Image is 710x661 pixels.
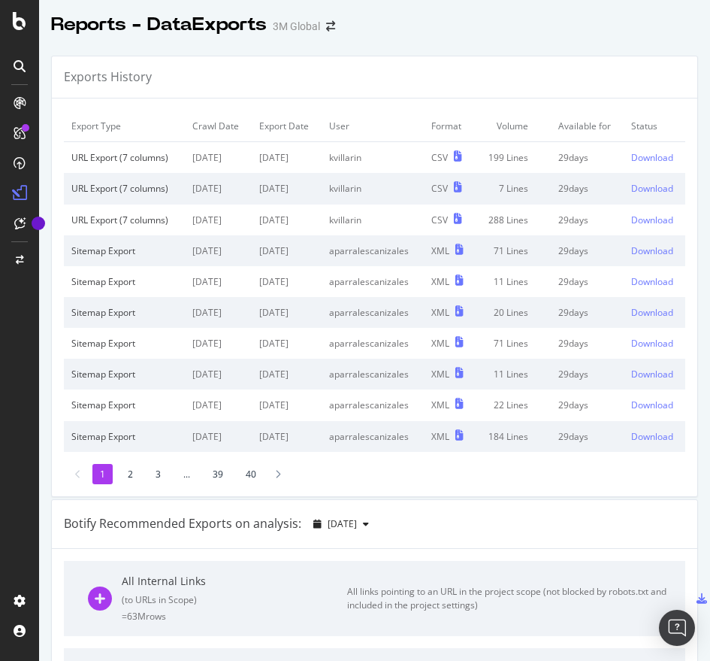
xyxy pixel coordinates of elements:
[551,173,624,204] td: 29 days
[551,205,624,235] td: 29 days
[631,368,678,381] a: Download
[185,266,252,297] td: [DATE]
[475,390,551,420] td: 22 Lines
[71,399,177,411] div: Sitemap Export
[148,464,168,484] li: 3
[431,244,449,257] div: XML
[322,297,424,328] td: aparralescanizales
[347,585,685,612] div: All links pointing to an URL in the project scope (not blocked by robots.txt and included in the ...
[631,368,673,381] div: Download
[185,359,252,390] td: [DATE]
[475,359,551,390] td: 11 Lines
[475,173,551,204] td: 7 Lines
[631,430,673,443] div: Download
[631,430,678,443] a: Download
[273,19,320,34] div: 3M Global
[322,111,424,142] td: User
[322,142,424,174] td: kvillarin
[185,297,252,328] td: [DATE]
[696,593,707,604] div: csv-export
[185,421,252,452] td: [DATE]
[322,359,424,390] td: aparralescanizales
[322,173,424,204] td: kvillarin
[631,151,678,164] a: Download
[71,368,177,381] div: Sitemap Export
[551,328,624,359] td: 29 days
[631,306,678,319] a: Download
[475,297,551,328] td: 20 Lines
[252,421,322,452] td: [DATE]
[185,111,252,142] td: Crawl Date
[631,182,678,195] a: Download
[322,205,424,235] td: kvillarin
[71,214,177,226] div: URL Export (7 columns)
[431,182,448,195] div: CSV
[322,328,424,359] td: aparralescanizales
[551,266,624,297] td: 29 days
[475,111,551,142] td: Volume
[122,574,347,589] div: All Internal Links
[71,151,177,164] div: URL Export (7 columns)
[122,610,347,623] div: = 63M rows
[252,266,322,297] td: [DATE]
[431,430,449,443] div: XML
[176,464,198,484] li: ...
[64,68,152,86] div: Exports History
[631,244,678,257] a: Download
[252,390,322,420] td: [DATE]
[71,306,177,319] div: Sitemap Export
[631,214,678,226] a: Download
[631,399,673,411] div: Download
[252,297,322,328] td: [DATE]
[431,151,448,164] div: CSV
[185,142,252,174] td: [DATE]
[631,399,678,411] a: Download
[551,111,624,142] td: Available for
[475,266,551,297] td: 11 Lines
[431,399,449,411] div: XML
[659,610,695,646] div: Open Intercom Messenger
[631,244,673,257] div: Download
[71,244,177,257] div: Sitemap Export
[631,275,673,288] div: Download
[431,368,449,381] div: XML
[252,205,322,235] td: [DATE]
[551,297,624,328] td: 29 days
[631,337,673,350] div: Download
[238,464,264,484] li: 40
[424,111,475,142] td: Format
[120,464,140,484] li: 2
[252,235,322,266] td: [DATE]
[71,182,177,195] div: URL Export (7 columns)
[71,337,177,350] div: Sitemap Export
[185,173,252,204] td: [DATE]
[475,235,551,266] td: 71 Lines
[624,111,685,142] td: Status
[475,205,551,235] td: 288 Lines
[431,214,448,226] div: CSV
[92,464,113,484] li: 1
[185,205,252,235] td: [DATE]
[185,390,252,420] td: [DATE]
[551,359,624,390] td: 29 days
[475,421,551,452] td: 184 Lines
[64,515,301,532] div: Botify Recommended Exports on analysis:
[551,390,624,420] td: 29 days
[431,306,449,319] div: XML
[185,235,252,266] td: [DATE]
[64,111,185,142] td: Export Type
[252,142,322,174] td: [DATE]
[71,275,177,288] div: Sitemap Export
[431,275,449,288] div: XML
[322,235,424,266] td: aparralescanizales
[631,337,678,350] a: Download
[631,151,673,164] div: Download
[252,359,322,390] td: [DATE]
[122,593,347,606] div: ( to URLs in Scope )
[32,217,45,230] div: Tooltip anchor
[326,21,335,32] div: arrow-right-arrow-left
[322,421,424,452] td: aparralescanizales
[307,512,375,536] button: [DATE]
[252,173,322,204] td: [DATE]
[631,306,673,319] div: Download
